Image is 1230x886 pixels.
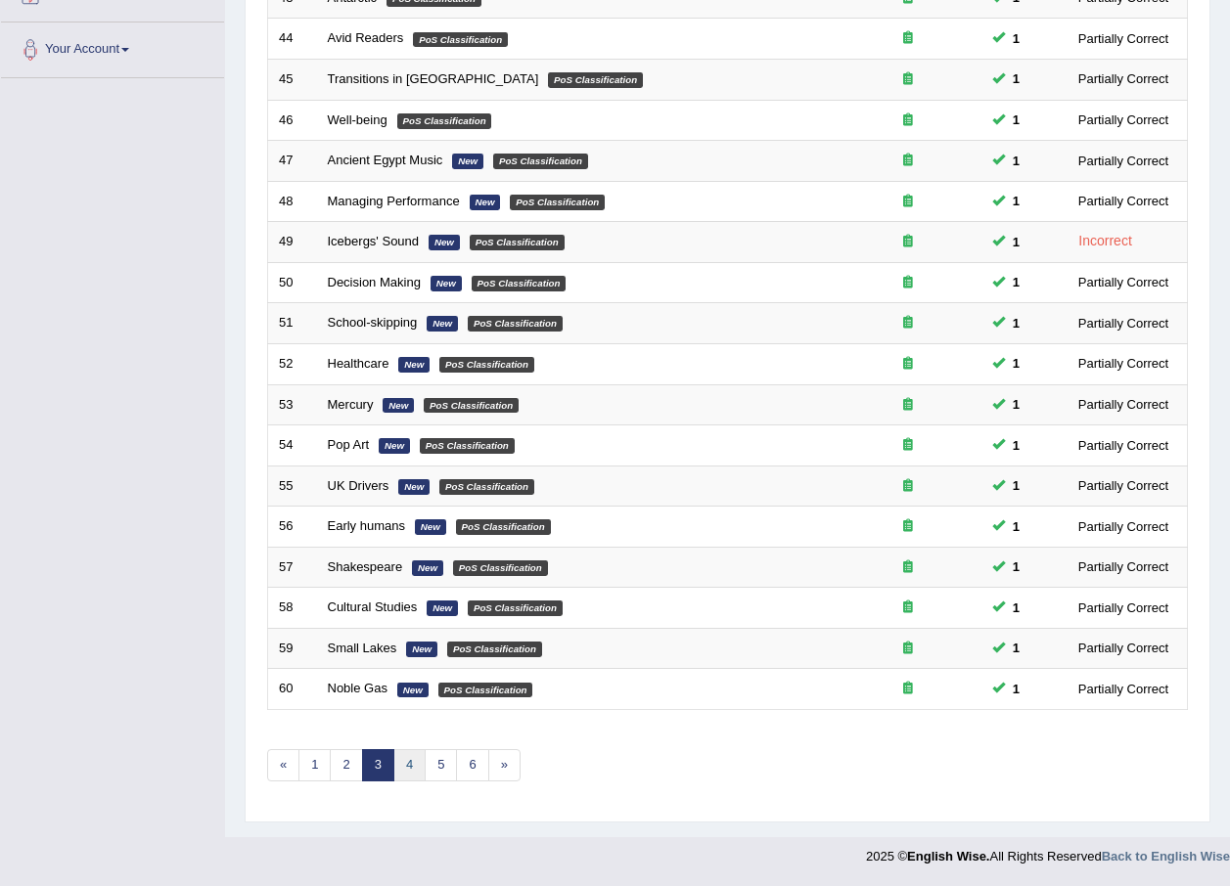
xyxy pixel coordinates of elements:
[493,154,588,169] em: PoS Classification
[1071,151,1176,171] div: Partially Correct
[328,356,389,371] a: Healthcare
[1,22,224,71] a: Your Account
[845,436,971,455] div: Exam occurring question
[379,438,410,454] em: New
[268,303,317,344] td: 51
[439,479,534,495] em: PoS Classification
[397,683,429,698] em: New
[268,60,317,101] td: 45
[1071,679,1176,699] div: Partially Correct
[268,384,317,425] td: 53
[267,749,299,781] a: «
[845,396,971,415] div: Exam occurring question
[328,30,404,45] a: Avid Readers
[1071,435,1176,456] div: Partially Correct
[468,316,563,332] em: PoS Classification
[398,479,430,495] em: New
[456,519,551,535] em: PoS Classification
[425,749,457,781] a: 5
[328,518,405,533] a: Early humans
[845,29,971,48] div: Exam occurring question
[452,154,483,169] em: New
[845,274,971,292] div: Exam occurring question
[328,234,420,248] a: Icebergs' Sound
[453,560,548,576] em: PoS Classification
[328,194,460,208] a: Managing Performance
[845,598,971,617] div: Exam occurring question
[1071,598,1176,618] div: Partially Correct
[1005,516,1027,537] span: You can still take this question
[412,560,443,576] em: New
[1071,516,1176,537] div: Partially Correct
[845,355,971,374] div: Exam occurring question
[1005,679,1027,699] span: You can still take this question
[1071,68,1176,89] div: Partially Correct
[468,600,563,616] em: PoS Classification
[328,437,370,452] a: Pop Art
[420,438,515,454] em: PoS Classification
[866,837,1230,865] div: 2025 © All Rights Reserved
[328,315,418,330] a: School-skipping
[1005,638,1027,658] span: You can still take this question
[548,72,643,88] em: PoS Classification
[1071,638,1176,658] div: Partially Correct
[1005,313,1027,333] span: You can still take this question
[268,628,317,669] td: 59
[398,357,430,373] em: New
[1102,849,1230,864] strong: Back to English Wise
[472,276,567,291] em: PoS Classification
[439,357,534,373] em: PoS Classification
[1005,191,1027,211] span: You can still take this question
[447,642,542,657] em: PoS Classification
[1005,232,1027,252] span: You can still take this question
[470,235,565,250] em: PoS Classification
[845,233,971,251] div: Exam occurring question
[268,425,317,466] td: 54
[1071,394,1176,415] div: Partially Correct
[845,517,971,536] div: Exam occurring question
[1071,313,1176,333] div: Partially Correct
[268,141,317,182] td: 47
[268,588,317,629] td: 58
[268,507,317,548] td: 56
[845,111,971,130] div: Exam occurring question
[268,100,317,141] td: 46
[427,316,458,332] em: New
[424,398,519,414] em: PoS Classification
[510,195,605,210] em: PoS Classification
[406,642,437,657] em: New
[1005,435,1027,456] span: You can still take this question
[1071,28,1176,49] div: Partially Correct
[488,749,521,781] a: »
[1071,556,1176,577] div: Partially Correct
[427,600,458,616] em: New
[328,641,397,655] a: Small Lakes
[845,152,971,170] div: Exam occurring question
[1005,394,1027,415] span: You can still take this question
[470,195,501,210] em: New
[845,640,971,658] div: Exam occurring question
[328,681,387,695] a: Noble Gas
[413,32,508,48] em: PoS Classification
[438,683,533,698] em: PoS Classification
[328,559,403,574] a: Shakespeare
[328,71,539,86] a: Transitions in [GEOGRAPHIC_DATA]
[328,397,374,412] a: Mercury
[1071,110,1176,130] div: Partially Correct
[1005,68,1027,89] span: You can still take this question
[383,398,414,414] em: New
[1005,475,1027,496] span: You can still take this question
[1071,353,1176,374] div: Partially Correct
[1071,230,1140,252] div: Incorrect
[268,669,317,710] td: 60
[298,749,331,781] a: 1
[1005,353,1027,374] span: You can still take this question
[330,749,362,781] a: 2
[268,262,317,303] td: 50
[1071,191,1176,211] div: Partially Correct
[362,749,394,781] a: 3
[397,113,492,129] em: PoS Classification
[1005,110,1027,130] span: You can still take this question
[328,275,421,289] a: Decision Making
[845,193,971,211] div: Exam occurring question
